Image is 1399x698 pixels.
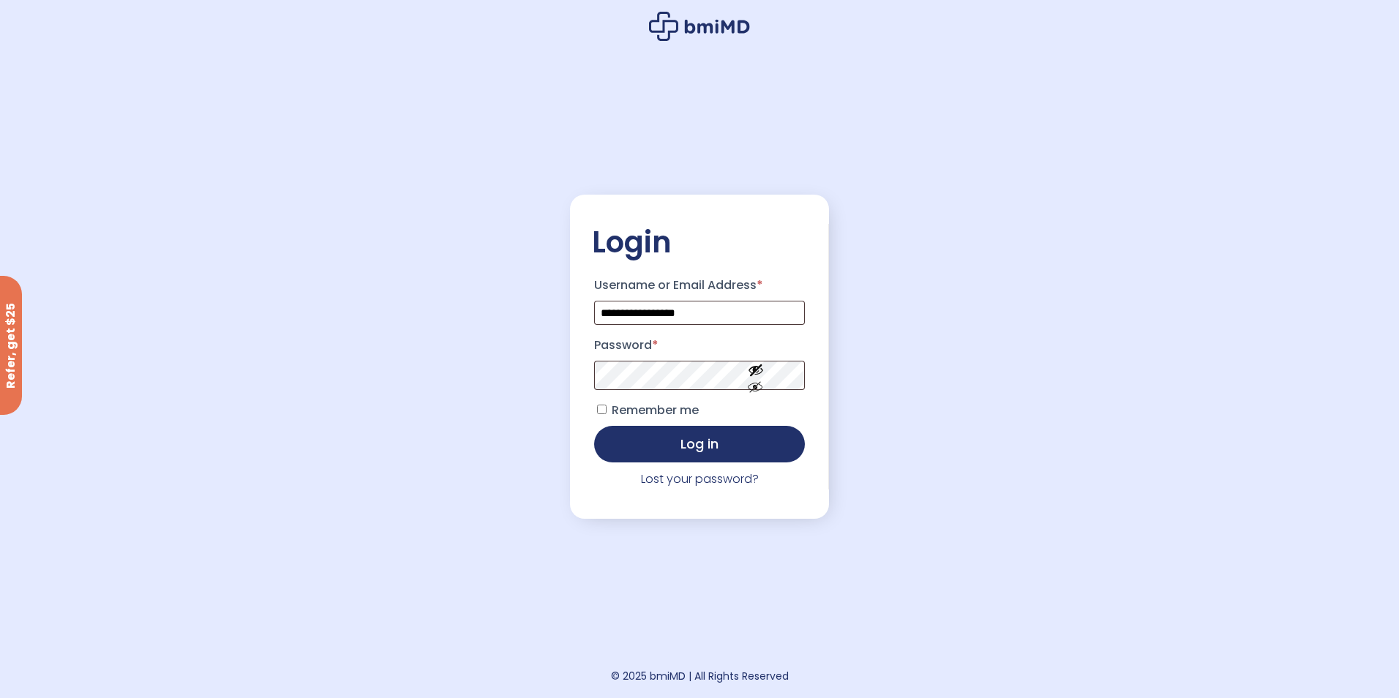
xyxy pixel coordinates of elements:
[594,274,805,297] label: Username or Email Address
[715,350,797,401] button: Show password
[597,405,607,414] input: Remember me
[594,334,805,357] label: Password
[594,426,805,462] button: Log in
[611,666,789,686] div: © 2025 bmiMD | All Rights Reserved
[592,224,807,260] h2: Login
[782,307,800,324] keeper-lock: Open Keeper Popup
[641,470,759,487] a: Lost your password?
[612,402,699,419] span: Remember me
